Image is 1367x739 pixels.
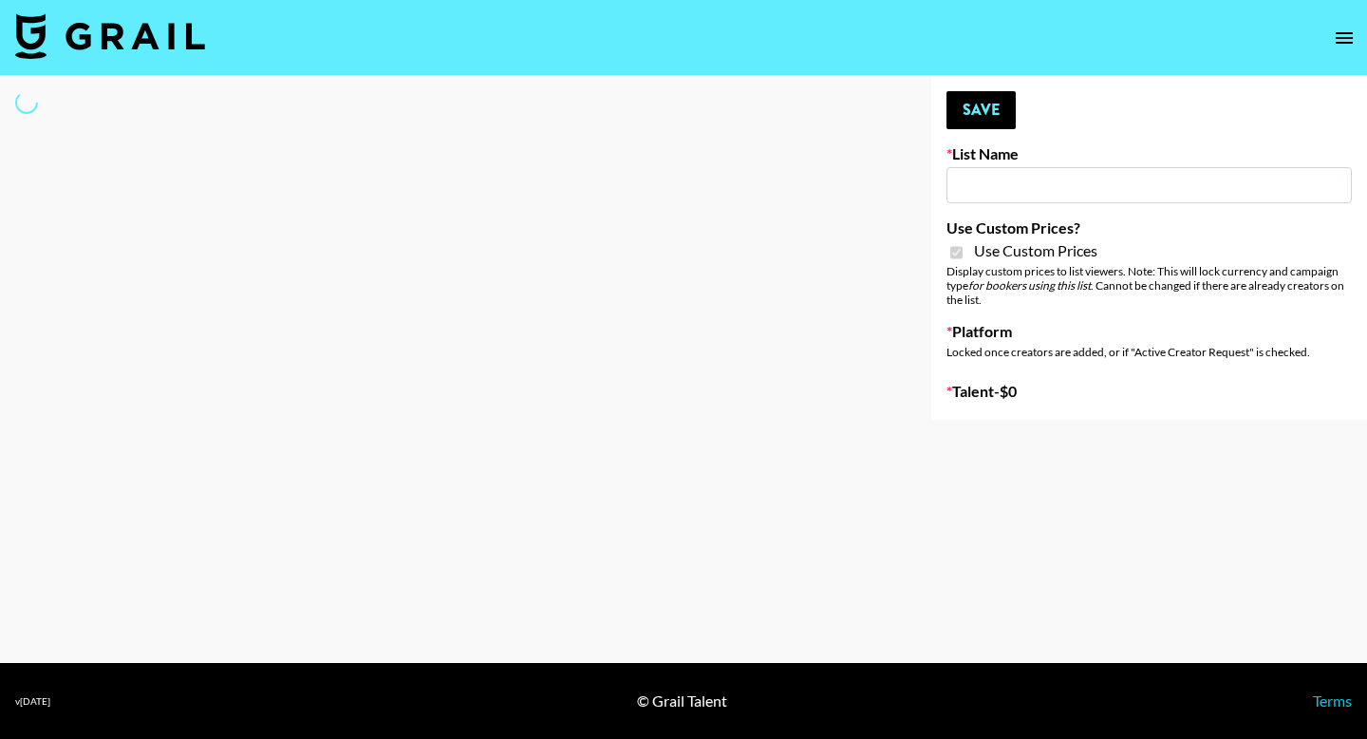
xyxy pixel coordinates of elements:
button: open drawer [1325,19,1363,57]
span: Use Custom Prices [974,241,1097,260]
label: Platform [946,322,1352,341]
div: v [DATE] [15,695,50,708]
button: Save [946,91,1016,129]
label: List Name [946,144,1352,163]
em: for bookers using this list [968,278,1091,293]
label: Use Custom Prices? [946,218,1352,237]
img: Grail Talent [15,13,205,59]
a: Terms [1313,692,1352,710]
label: Talent - $ 0 [946,382,1352,401]
div: Display custom prices to list viewers. Note: This will lock currency and campaign type . Cannot b... [946,264,1352,307]
div: © Grail Talent [637,692,727,711]
div: Locked once creators are added, or if "Active Creator Request" is checked. [946,345,1352,359]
